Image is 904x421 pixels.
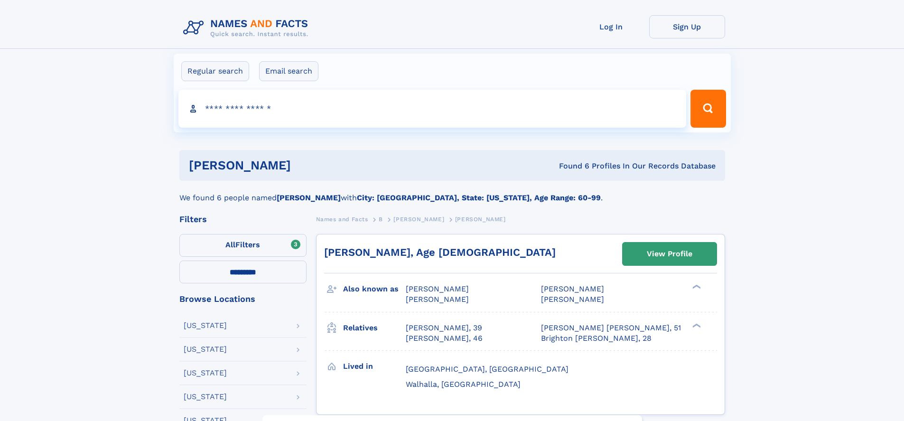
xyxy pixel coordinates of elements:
[277,193,341,202] b: [PERSON_NAME]
[690,284,701,290] div: ❯
[184,322,227,329] div: [US_STATE]
[647,243,692,265] div: View Profile
[184,346,227,353] div: [US_STATE]
[316,213,368,225] a: Names and Facts
[623,243,717,265] a: View Profile
[343,281,406,297] h3: Also known as
[184,369,227,377] div: [US_STATE]
[406,380,521,389] span: Walhalla, [GEOGRAPHIC_DATA]
[343,358,406,374] h3: Lived in
[690,322,701,328] div: ❯
[573,15,649,38] a: Log In
[343,320,406,336] h3: Relatives
[393,213,444,225] a: [PERSON_NAME]
[406,323,482,333] a: [PERSON_NAME], 39
[379,216,383,223] span: B
[406,284,469,293] span: [PERSON_NAME]
[184,393,227,401] div: [US_STATE]
[178,90,687,128] input: search input
[259,61,318,81] label: Email search
[425,161,716,171] div: Found 6 Profiles In Our Records Database
[406,365,568,374] span: [GEOGRAPHIC_DATA], [GEOGRAPHIC_DATA]
[179,181,725,204] div: We found 6 people named with .
[225,240,235,249] span: All
[179,215,307,224] div: Filters
[379,213,383,225] a: B
[181,61,249,81] label: Regular search
[393,216,444,223] span: [PERSON_NAME]
[649,15,725,38] a: Sign Up
[455,216,506,223] span: [PERSON_NAME]
[179,234,307,257] label: Filters
[541,333,652,344] a: Brighton [PERSON_NAME], 28
[541,284,604,293] span: [PERSON_NAME]
[179,15,316,41] img: Logo Names and Facts
[189,159,425,171] h1: [PERSON_NAME]
[406,295,469,304] span: [PERSON_NAME]
[179,295,307,303] div: Browse Locations
[690,90,726,128] button: Search Button
[406,333,483,344] a: [PERSON_NAME], 46
[541,323,681,333] a: [PERSON_NAME] [PERSON_NAME], 51
[541,295,604,304] span: [PERSON_NAME]
[324,246,556,258] a: [PERSON_NAME], Age [DEMOGRAPHIC_DATA]
[357,193,601,202] b: City: [GEOGRAPHIC_DATA], State: [US_STATE], Age Range: 60-99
